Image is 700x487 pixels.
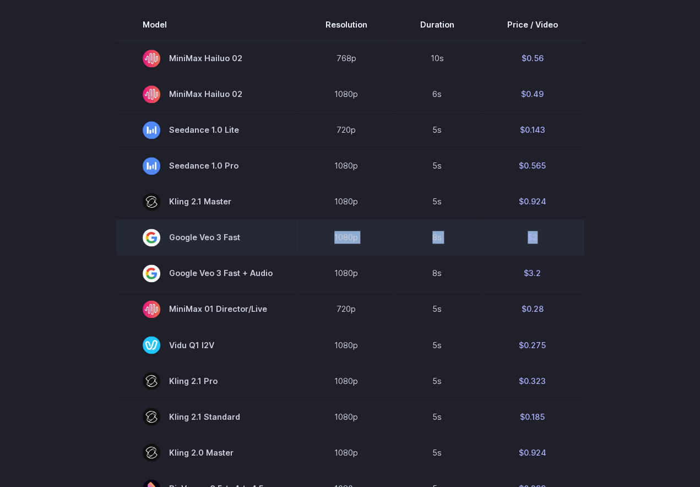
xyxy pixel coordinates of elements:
[299,76,394,112] td: 1080p
[143,372,273,389] span: Kling 2.1 Pro
[394,362,481,398] td: 5s
[299,219,394,255] td: 1080p
[299,398,394,434] td: 1080p
[143,50,273,67] span: MiniMax Hailuo 02
[394,434,481,470] td: 5s
[143,336,273,354] span: Vidu Q1 I2V
[299,291,394,327] td: 720p
[481,434,584,470] td: $0.924
[299,434,394,470] td: 1080p
[299,9,394,40] th: Resolution
[481,112,584,148] td: $0.143
[481,219,584,255] td: $2
[143,264,273,282] span: Google Veo 3 Fast + Audio
[143,121,273,139] span: Seedance 1.0 Lite
[299,112,394,148] td: 720p
[143,85,273,103] span: MiniMax Hailuo 02
[394,291,481,327] td: 5s
[394,327,481,362] td: 5s
[143,157,273,175] span: Seedance 1.0 Pro
[143,193,273,210] span: Kling 2.1 Master
[481,255,584,291] td: $3.2
[299,255,394,291] td: 1080p
[481,327,584,362] td: $0.275
[394,183,481,219] td: 5s
[394,398,481,434] td: 5s
[481,40,584,77] td: $0.56
[116,9,299,40] th: Model
[394,76,481,112] td: 6s
[394,219,481,255] td: 8s
[394,40,481,77] td: 10s
[394,9,481,40] th: Duration
[299,40,394,77] td: 768p
[481,362,584,398] td: $0.323
[299,327,394,362] td: 1080p
[481,183,584,219] td: $0.924
[143,408,273,425] span: Kling 2.1 Standard
[481,398,584,434] td: $0.185
[394,148,481,183] td: 5s
[481,291,584,327] td: $0.28
[299,148,394,183] td: 1080p
[394,255,481,291] td: 8s
[481,148,584,183] td: $0.565
[481,9,584,40] th: Price / Video
[299,362,394,398] td: 1080p
[143,300,273,318] span: MiniMax 01 Director/Live
[481,76,584,112] td: $0.49
[143,229,273,246] span: Google Veo 3 Fast
[299,183,394,219] td: 1080p
[394,112,481,148] td: 5s
[143,443,273,461] span: Kling 2.0 Master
